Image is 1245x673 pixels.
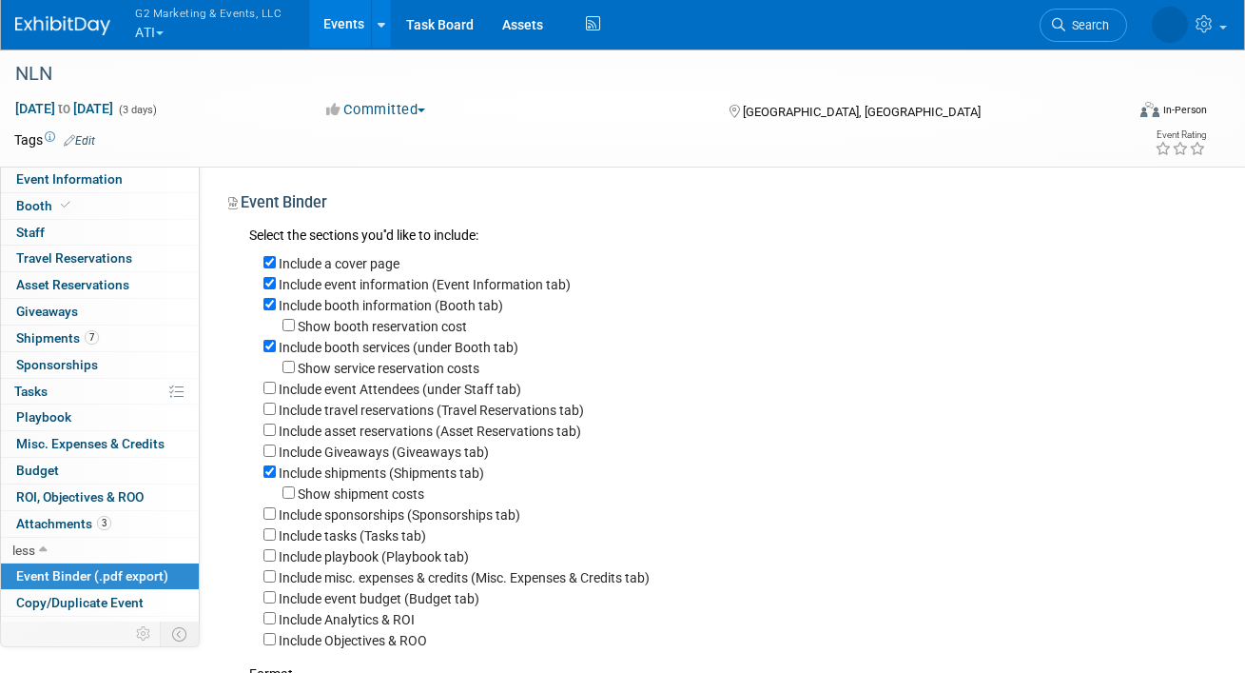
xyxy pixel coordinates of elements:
a: Playbook [1,405,199,430]
label: Include asset reservations (Asset Reservations tab) [279,424,581,439]
label: Include event budget (Budget tab) [279,591,479,606]
label: Include event Attendees (under Staff tab) [279,382,521,397]
span: Booth [16,198,74,213]
span: Misc. Expenses & Credits [16,436,165,451]
a: Search [1040,9,1127,42]
div: Event Format [1032,99,1207,128]
i: Booth reservation complete [61,200,70,210]
span: 3 [97,516,111,530]
span: less [12,543,35,558]
a: Budget [1,458,199,484]
img: Format-Inperson.png [1140,102,1159,117]
a: Sponsorships [1,352,199,378]
div: Select the sections you''d like to include: [249,226,1193,247]
span: ROI, Objectives & ROO [16,489,144,505]
span: to [55,101,73,116]
span: Playbook [16,409,71,425]
a: ROI, Objectives & ROO [1,485,199,510]
label: Include a cover page [279,256,399,271]
div: NLN [9,57,1105,91]
button: Committed [320,100,433,120]
label: Include playbook (Playbook tab) [279,549,469,564]
span: 7 [85,330,99,345]
a: Copy/Duplicate Event [1,590,199,616]
label: Include misc. expenses & credits (Misc. Expenses & Credits tab) [279,570,650,585]
td: Toggle Event Tabs [161,622,200,646]
label: Include shipments (Shipments tab) [279,465,484,481]
label: Include Objectives & ROO [279,633,427,648]
label: Include event information (Event Information tab) [279,277,571,292]
div: Event Binder [228,192,1193,220]
span: (3 days) [117,104,157,116]
span: Staff [16,225,45,240]
a: Shipments7 [1,326,199,351]
a: Edit [64,134,95,148]
span: [GEOGRAPHIC_DATA], [GEOGRAPHIC_DATA] [743,105,981,119]
span: Event Information [16,171,123,187]
span: Search [1065,18,1109,32]
label: Include Analytics & ROI [279,612,415,627]
td: Personalize Event Tab Strip [127,622,161,646]
a: Giveaways [1,299,199,325]
label: Include booth information (Booth tab) [279,298,503,313]
div: Event Rating [1155,130,1206,140]
span: Event Binder (.pdf export) [16,568,168,584]
span: Travel Reservations [16,250,132,266]
img: ExhibitDay [15,16,110,35]
label: Show booth reservation cost [298,319,467,334]
td: Tags [14,130,95,149]
span: Attachments [16,516,111,531]
img: Nora McQuillan [1152,7,1188,43]
a: Tasks [1,379,199,405]
a: Attachments3 [1,511,199,537]
a: Booth [1,193,199,219]
span: G2 Marketing & Events, LLC [135,3,282,23]
span: [DATE] [DATE] [14,100,114,117]
span: Tasks [14,384,48,399]
a: Misc. Expenses & Credits [1,431,199,457]
label: Show shipment costs [298,486,424,502]
span: Copy/Duplicate Event [16,595,144,610]
a: Staff [1,220,199,246]
label: Include travel reservations (Travel Reservations tab) [279,403,584,418]
label: Include booth services (under Booth tab) [279,340,518,355]
a: Event Information [1,167,199,192]
a: Asset Reservations [1,272,199,298]
span: Sponsorships [16,357,98,372]
a: less [1,538,199,564]
span: Budget [16,463,59,478]
label: Include tasks (Tasks tab) [279,528,426,544]
span: Giveaways [16,304,78,319]
a: Travel Reservations [1,246,199,271]
label: Show service reservation costs [298,361,479,376]
label: Include sponsorships (Sponsorships tab) [279,507,520,523]
span: Asset Reservations [16,277,129,292]
label: Include Giveaways (Giveaways tab) [279,445,489,460]
span: Shipments [16,330,99,346]
a: Event Binder (.pdf export) [1,564,199,589]
div: In-Person [1162,103,1207,117]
